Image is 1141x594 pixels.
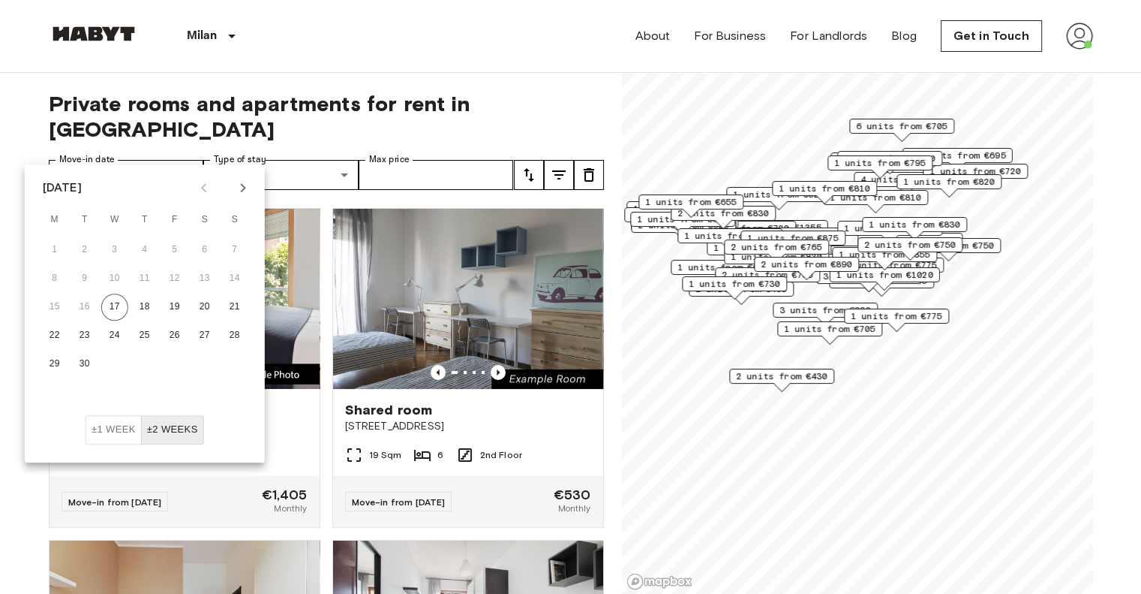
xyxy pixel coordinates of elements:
[677,261,769,274] span: 1 units from €695
[431,365,446,380] button: Previous image
[923,164,1028,187] div: Map marker
[761,258,852,271] span: 2 units from €890
[131,322,158,349] button: 25
[191,294,218,321] button: 20
[684,229,776,243] span: 1 units from €685
[733,188,824,201] span: 1 units from €520
[691,221,796,244] div: Map marker
[221,322,248,349] button: 28
[274,502,307,515] span: Monthly
[101,294,128,321] button: 17
[837,221,942,244] div: Map marker
[754,257,859,280] div: Map marker
[41,205,68,235] span: Monday
[437,448,443,462] span: 6
[191,322,218,349] button: 27
[707,240,812,264] div: Map marker
[896,174,1001,197] div: Map marker
[554,488,591,502] span: €530
[844,222,935,235] span: 1 units from €785
[839,248,930,261] span: 1 units from €855
[574,160,604,190] button: tune
[161,294,188,321] button: 19
[740,231,845,254] div: Map marker
[844,309,949,332] div: Map marker
[860,173,952,186] span: 4 units from €735
[101,322,128,349] button: 24
[722,268,813,282] span: 2 units from €730
[101,205,128,235] span: Wednesday
[626,573,692,590] a: Mapbox logo
[830,191,921,204] span: 1 units from €810
[823,190,928,213] div: Map marker
[41,322,68,349] button: 22
[862,217,967,240] div: Map marker
[633,202,725,216] span: 1 units from €695
[262,488,308,502] span: €1,405
[49,26,139,41] img: Habyt
[71,322,98,349] button: 23
[689,282,794,305] div: Map marker
[86,415,142,445] button: ±1 week
[624,207,729,231] div: Map marker
[221,294,248,321] button: 21
[829,267,939,291] div: Map marker
[630,212,735,235] div: Map marker
[141,415,204,445] button: ±2 weeks
[891,27,917,45] a: Blog
[638,194,743,218] div: Map marker
[908,149,1005,162] span: 10 units from €695
[715,267,820,291] div: Map marker
[856,119,947,133] span: 6 units from €705
[480,448,522,462] span: 2nd Floor
[790,27,867,45] a: For Landlords
[214,153,266,166] label: Type of stay
[902,148,1012,171] div: Map marker
[345,419,591,434] span: [STREET_ADDRESS]
[777,321,882,345] div: Map marker
[903,175,995,188] span: 1 units from €820
[671,260,776,283] div: Map marker
[345,401,433,419] span: Shared room
[773,303,878,326] div: Map marker
[839,258,944,281] div: Map marker
[230,175,256,201] button: Next month
[837,151,942,174] div: Map marker
[717,220,827,243] div: Map marker
[187,27,218,45] p: Milan
[71,351,98,378] button: 30
[637,213,728,226] span: 1 units from €695
[671,206,776,229] div: Map marker
[731,240,822,254] span: 2 units from €765
[369,153,410,166] label: Max price
[869,218,960,231] span: 1 units from €830
[626,201,731,225] div: Map marker
[491,365,506,380] button: Previous image
[849,119,954,142] div: Map marker
[544,160,574,190] button: tune
[747,231,839,245] span: 1 units from €875
[844,152,935,165] span: 1 units from €720
[689,277,780,291] span: 1 units from €730
[49,91,604,142] span: Private rooms and apartments for rent in [GEOGRAPHIC_DATA]
[71,205,98,235] span: Tuesday
[694,27,766,45] a: For Business
[896,238,1001,261] div: Map marker
[834,156,926,170] span: 1 units from €795
[726,187,831,210] div: Map marker
[557,502,590,515] span: Monthly
[41,351,68,378] button: 29
[724,240,829,263] div: Map marker
[514,160,544,190] button: tune
[734,228,839,251] div: Map marker
[698,222,789,235] span: 2 units from €720
[729,369,834,392] div: Map marker
[779,182,870,195] span: 1 units from €810
[333,209,603,389] img: Marketing picture of unit IT-14-029-003-04H
[43,179,82,197] div: [DATE]
[864,238,956,252] span: 2 units from €750
[59,153,115,166] label: Move-in date
[929,164,1021,178] span: 1 units from €720
[902,239,994,252] span: 2 units from €750
[86,415,204,445] div: Move In Flexibility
